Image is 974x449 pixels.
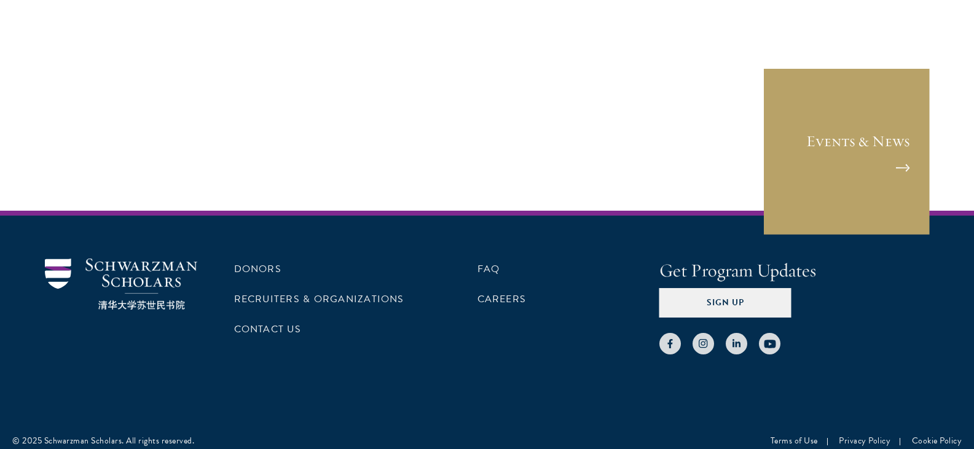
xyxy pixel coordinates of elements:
a: Donors [234,262,281,276]
a: Events & News [764,69,930,235]
a: Cookie Policy [912,434,962,447]
a: FAQ [477,262,500,276]
a: Recruiters & Organizations [234,292,404,306]
div: © 2025 Schwarzman Scholars. All rights reserved. [12,434,194,447]
button: Sign Up [659,288,791,318]
h4: Get Program Updates [659,259,930,283]
a: Contact Us [234,322,301,337]
a: Careers [477,292,527,306]
img: Schwarzman Scholars [45,259,197,310]
a: Terms of Use [771,434,818,447]
a: Privacy Policy [839,434,890,447]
